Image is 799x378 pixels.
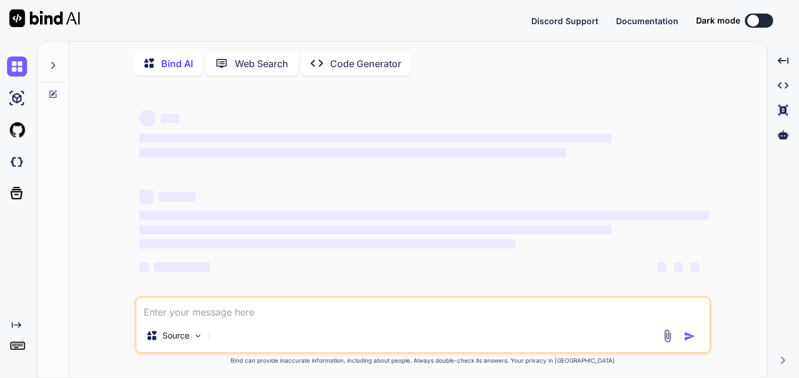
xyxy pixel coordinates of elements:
[193,331,203,341] img: Pick Models
[235,57,288,71] p: Web Search
[162,330,189,341] p: Source
[139,190,154,204] span: ‌
[661,329,674,343] img: attachment
[616,15,678,27] button: Documentation
[7,88,27,108] img: ai-studio
[135,356,711,365] p: Bind can provide inaccurate information, including about people. Always double-check its answers....
[674,263,683,272] span: ‌
[684,330,695,342] img: icon
[139,239,515,248] span: ‌
[154,263,210,272] span: ‌
[161,57,193,71] p: Bind AI
[139,211,709,220] span: ‌
[139,110,156,127] span: ‌
[616,16,678,26] span: Documentation
[139,263,149,272] span: ‌
[7,120,27,140] img: githubLight
[7,57,27,77] img: chat
[531,15,598,27] button: Discord Support
[657,263,667,272] span: ‌
[7,152,27,172] img: darkCloudIdeIcon
[330,57,401,71] p: Code Generator
[161,114,179,123] span: ‌
[139,148,567,157] span: ‌
[696,15,740,26] span: Dark mode
[531,16,598,26] span: Discord Support
[139,134,612,143] span: ‌
[690,263,700,272] span: ‌
[158,192,196,201] span: ‌
[9,9,80,27] img: Bind AI
[139,225,612,234] span: ‌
